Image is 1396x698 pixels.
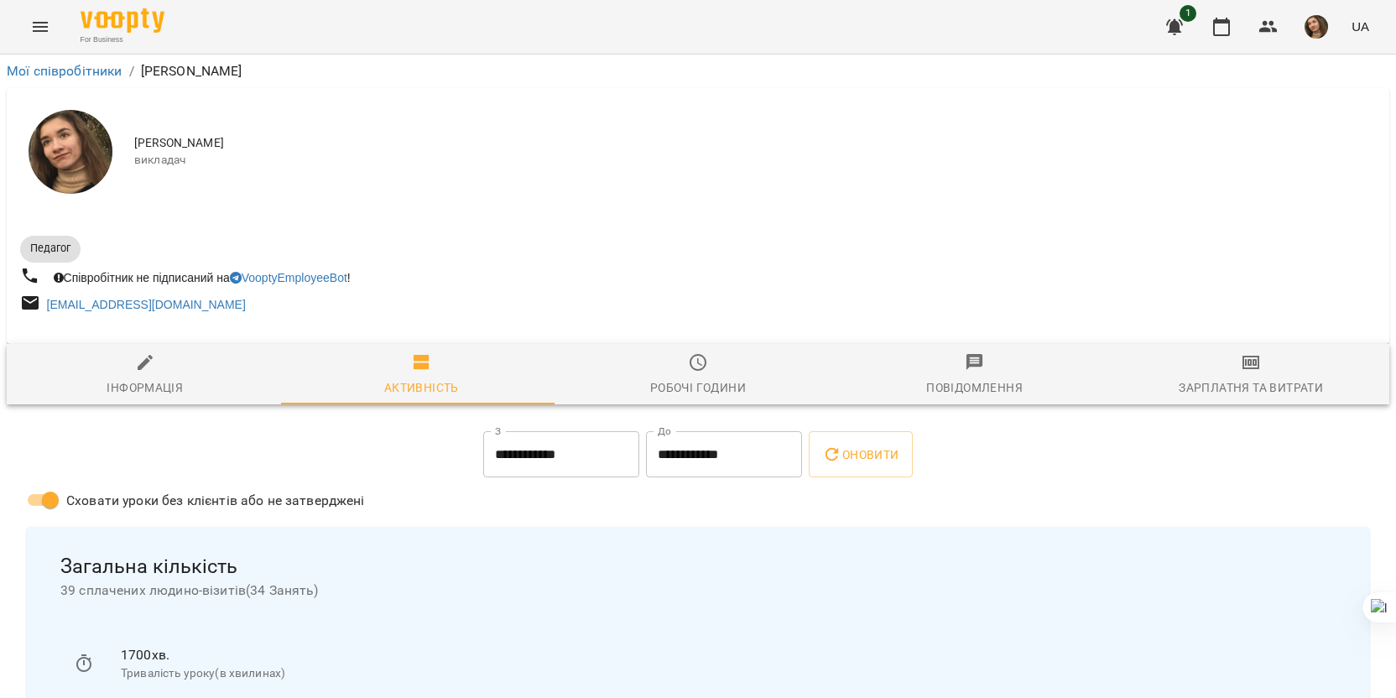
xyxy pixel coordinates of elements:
[1180,5,1196,22] span: 1
[121,645,1322,665] p: 1700 хв.
[1345,11,1376,42] button: UA
[81,8,164,33] img: Voopty Logo
[50,266,354,289] div: Співробітник не підписаний на !
[60,554,1336,580] span: Загальна кількість
[7,61,1389,81] nav: breadcrumb
[1179,378,1323,398] div: Зарплатня та Витрати
[121,665,1322,682] p: Тривалість уроку(в хвилинах)
[650,378,746,398] div: Робочі години
[141,61,242,81] p: [PERSON_NAME]
[47,298,246,311] a: [EMAIL_ADDRESS][DOMAIN_NAME]
[20,241,81,256] span: Педагог
[107,378,183,398] div: Інформація
[134,152,1376,169] span: викладач
[29,110,112,194] img: Анастасія Іванова
[384,378,459,398] div: Активність
[129,61,134,81] li: /
[1305,15,1328,39] img: e02786069a979debee2ecc2f3beb162c.jpeg
[1352,18,1369,35] span: UA
[66,491,365,511] span: Сховати уроки без клієнтів або не затверджені
[822,445,899,465] span: Оновити
[809,431,912,478] button: Оновити
[20,7,60,47] button: Menu
[81,34,164,45] span: For Business
[7,63,122,79] a: Мої співробітники
[926,378,1023,398] div: Повідомлення
[230,271,347,284] a: VooptyEmployeeBot
[60,581,1336,601] span: 39 сплачених людино-візитів ( 34 Занять )
[134,135,1376,152] span: [PERSON_NAME]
